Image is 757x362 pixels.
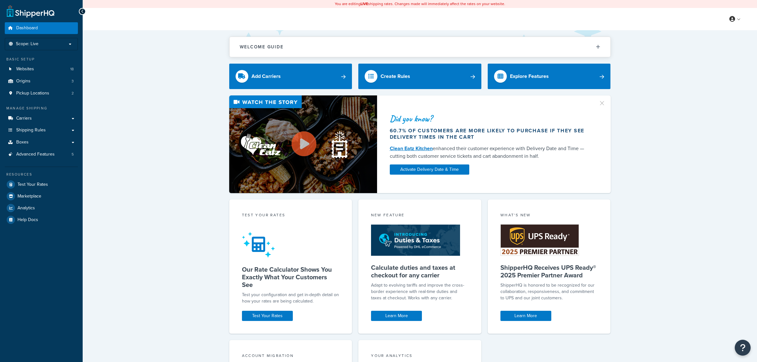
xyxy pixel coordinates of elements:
[5,172,78,177] div: Resources
[735,340,751,356] button: Open Resource Center
[5,87,78,99] a: Pickup Locations2
[16,128,46,133] span: Shipping Rules
[17,217,38,223] span: Help Docs
[371,212,469,219] div: New Feature
[72,91,74,96] span: 2
[5,136,78,148] a: Boxes
[390,164,469,175] a: Activate Delivery Date & Time
[242,353,340,360] div: Account Migration
[229,95,377,193] img: Video thumbnail
[390,145,591,160] div: enhanced their customer experience with Delivery Date and Time — cutting both customer service ti...
[16,116,32,121] span: Carriers
[230,37,610,57] button: Welcome Guide
[371,264,469,279] h5: Calculate duties and taxes at checkout for any carrier
[390,128,591,140] div: 60.7% of customers are more likely to purchase if they see delivery times in the cart
[16,152,55,157] span: Advanced Features
[371,311,422,321] a: Learn More
[5,149,78,160] li: Advanced Features
[72,152,74,157] span: 5
[371,282,469,301] p: Adapt to evolving tariffs and improve the cross-border experience with real-time duties and taxes...
[500,212,598,219] div: What's New
[5,63,78,75] li: Websites
[242,311,293,321] a: Test Your Rates
[5,106,78,111] div: Manage Shipping
[16,41,38,47] span: Scope: Live
[242,212,340,219] div: Test your rates
[70,66,74,72] span: 18
[510,72,549,81] div: Explore Features
[5,22,78,34] a: Dashboard
[5,179,78,190] a: Test Your Rates
[16,91,49,96] span: Pickup Locations
[242,292,340,304] div: Test your configuration and get in-depth detail on how your rates are being calculated.
[5,87,78,99] li: Pickup Locations
[5,57,78,62] div: Basic Setup
[5,113,78,124] a: Carriers
[500,282,598,301] p: ShipperHQ is honored to be recognized for our collaboration, responsiveness, and commitment to UP...
[16,79,31,84] span: Origins
[361,1,368,7] b: LIVE
[381,72,410,81] div: Create Rules
[17,194,41,199] span: Marketplace
[488,64,611,89] a: Explore Features
[16,140,29,145] span: Boxes
[72,79,74,84] span: 3
[16,66,34,72] span: Websites
[500,311,551,321] a: Learn More
[16,25,38,31] span: Dashboard
[251,72,281,81] div: Add Carriers
[358,64,481,89] a: Create Rules
[17,182,48,187] span: Test Your Rates
[390,145,433,152] a: Clean Eatz Kitchen
[229,64,352,89] a: Add Carriers
[390,114,591,123] div: Did you know?
[371,353,469,360] div: Your Analytics
[5,124,78,136] a: Shipping Rules
[242,266,340,289] h5: Our Rate Calculator Shows You Exactly What Your Customers See
[5,214,78,226] a: Help Docs
[500,264,598,279] h5: ShipperHQ Receives UPS Ready® 2025 Premier Partner Award
[5,75,78,87] li: Origins
[17,205,35,211] span: Analytics
[5,191,78,202] a: Marketplace
[5,149,78,160] a: Advanced Features5
[5,202,78,214] a: Analytics
[5,63,78,75] a: Websites18
[240,45,284,49] h2: Welcome Guide
[5,75,78,87] a: Origins3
